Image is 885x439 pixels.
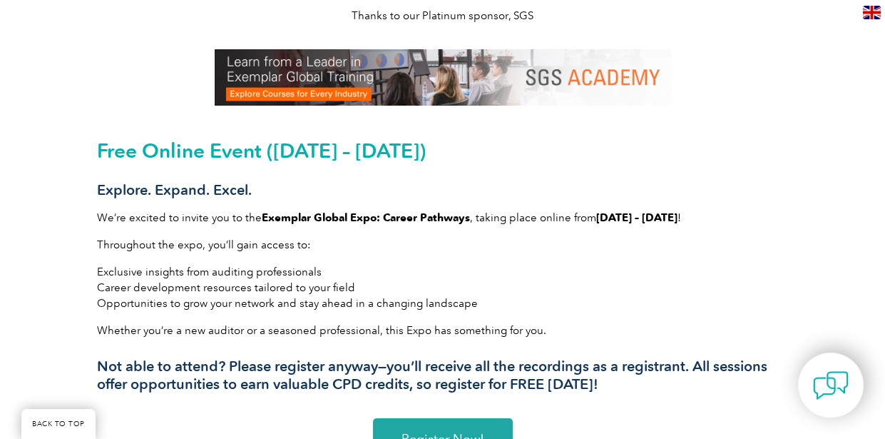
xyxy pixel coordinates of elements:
[97,296,789,311] li: Opportunities to grow your network and stay ahead in a changing landscape
[97,358,789,393] h3: Not able to attend? Please register anyway—you’ll receive all the recordings as a registrant. All...
[97,237,789,253] p: Throughout the expo, you’ll gain access to:
[97,264,789,280] li: Exclusive insights from auditing professionals
[97,181,789,199] h3: Explore. Expand. Excel.
[863,6,881,19] img: en
[21,409,96,439] a: BACK TO TOP
[262,211,470,224] strong: Exemplar Global Expo: Career Pathways
[215,49,671,106] img: SGS
[813,368,849,403] img: contact-chat.png
[97,139,789,162] h2: Free Online Event ([DATE] – [DATE])
[97,323,789,338] p: Whether you’re a new auditor or a seasoned professional, this Expo has something for you.
[97,8,789,24] p: Thanks to our Platinum sponsor, SGS
[596,211,677,224] strong: [DATE] – [DATE]
[97,210,789,226] p: We’re excited to invite you to the , taking place online from !
[97,280,789,296] li: Career development resources tailored to your field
